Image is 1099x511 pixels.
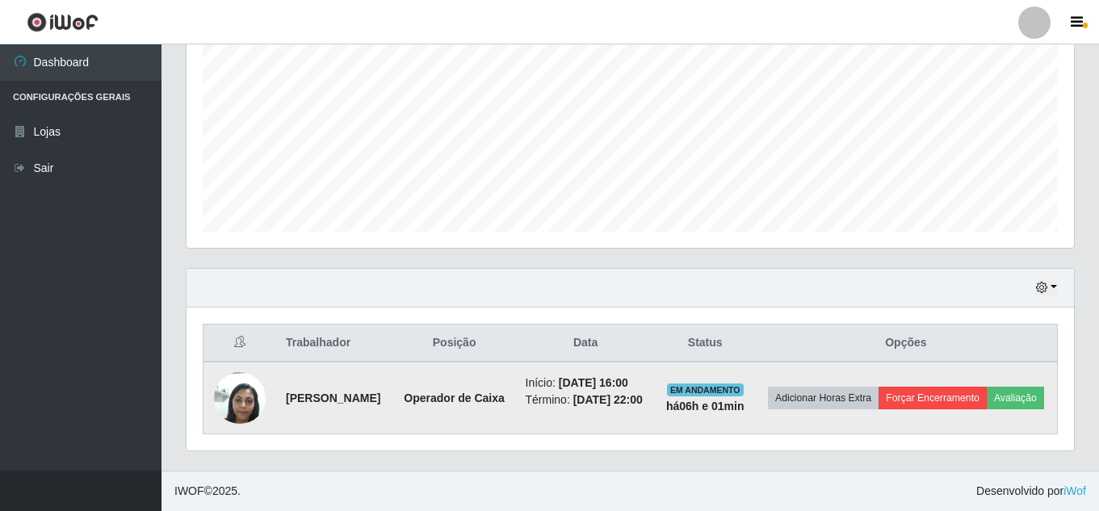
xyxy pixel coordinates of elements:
[526,392,646,408] li: Término:
[987,387,1044,409] button: Avaliação
[27,12,99,32] img: CoreUI Logo
[768,387,879,409] button: Adicionar Horas Extra
[559,376,628,389] time: [DATE] 16:00
[976,483,1086,500] span: Desenvolvido por
[526,375,646,392] li: Início:
[174,484,204,497] span: IWOF
[516,325,656,362] th: Data
[879,387,987,409] button: Forçar Encerramento
[667,383,744,396] span: EM ANDAMENTO
[174,483,241,500] span: © 2025 .
[286,392,380,404] strong: [PERSON_NAME]
[214,363,266,432] img: 1678454090194.jpeg
[1063,484,1086,497] a: iWof
[404,392,505,404] strong: Operador de Caixa
[755,325,1058,362] th: Opções
[393,325,516,362] th: Posição
[276,325,393,362] th: Trabalhador
[573,393,643,406] time: [DATE] 22:00
[656,325,755,362] th: Status
[666,400,745,413] strong: há 06 h e 01 min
